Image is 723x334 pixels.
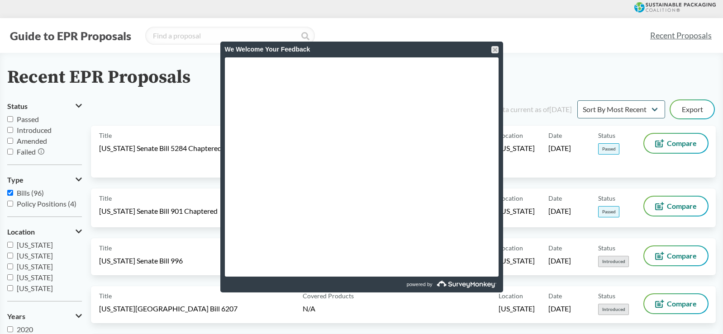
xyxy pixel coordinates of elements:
[17,126,52,134] span: Introduced
[598,256,629,267] span: Introduced
[7,116,13,122] input: Passed
[667,140,697,147] span: Compare
[644,197,708,216] button: Compare
[7,102,28,110] span: Status
[499,193,523,203] span: Location
[548,256,571,266] span: [DATE]
[548,143,571,153] span: [DATE]
[17,273,53,282] span: [US_STATE]
[99,206,218,216] span: [US_STATE] Senate Bill 901 Chaptered
[7,201,13,207] input: Policy Positions (4)
[548,291,562,301] span: Date
[99,131,112,140] span: Title
[667,252,697,259] span: Compare
[363,277,499,292] a: powered by
[598,143,619,155] span: Passed
[598,206,619,217] span: Passed
[17,147,36,156] span: Failed
[17,199,76,208] span: Policy Positions (4)
[17,325,33,334] span: 2020
[598,131,615,140] span: Status
[303,304,315,313] span: N/A
[7,263,13,269] input: [US_STATE]
[7,138,13,144] input: Amended
[17,240,53,249] span: [US_STATE]
[99,193,112,203] span: Title
[644,294,708,313] button: Compare
[598,193,615,203] span: Status
[499,131,523,140] span: Location
[17,262,53,271] span: [US_STATE]
[17,284,53,292] span: [US_STATE]
[99,291,112,301] span: Title
[548,206,571,216] span: [DATE]
[99,304,238,314] span: [US_STATE][GEOGRAPHIC_DATA] Bill 6207
[99,243,112,253] span: Title
[7,99,82,114] button: Status
[548,193,562,203] span: Date
[145,27,315,45] input: Find a proposal
[598,304,629,315] span: Introduced
[499,256,535,266] span: [US_STATE]
[548,243,562,253] span: Date
[548,131,562,140] span: Date
[499,206,535,216] span: [US_STATE]
[494,104,572,115] div: Data current as of [DATE]
[7,224,82,240] button: Location
[7,309,82,324] button: Years
[7,242,13,248] input: [US_STATE]
[7,190,13,196] input: Bills (96)
[7,127,13,133] input: Introduced
[303,291,354,301] span: Covered Products
[17,188,44,197] span: Bills (96)
[7,285,13,291] input: [US_STATE]
[667,300,697,307] span: Compare
[7,67,190,88] h2: Recent EPR Proposals
[598,291,615,301] span: Status
[7,176,24,184] span: Type
[7,253,13,259] input: [US_STATE]
[7,326,13,332] input: 2020
[17,115,39,123] span: Passed
[499,291,523,301] span: Location
[598,243,615,253] span: Status
[644,134,708,153] button: Compare
[99,256,183,266] span: [US_STATE] Senate Bill 996
[17,251,53,260] span: [US_STATE]
[499,304,535,314] span: [US_STATE]
[671,100,714,118] button: Export
[99,143,222,153] span: [US_STATE] Senate Bill 5284 Chaptered
[407,277,433,292] span: powered by
[225,42,499,57] div: We Welcome Your Feedback
[7,228,35,236] span: Location
[644,246,708,265] button: Compare
[499,143,535,153] span: [US_STATE]
[7,149,13,155] input: Failed
[7,28,134,43] button: Guide to EPR Proposals
[7,172,82,188] button: Type
[499,243,523,253] span: Location
[17,136,47,145] span: Amended
[7,312,25,320] span: Years
[646,25,716,46] a: Recent Proposals
[667,202,697,210] span: Compare
[548,304,571,314] span: [DATE]
[7,274,13,280] input: [US_STATE]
